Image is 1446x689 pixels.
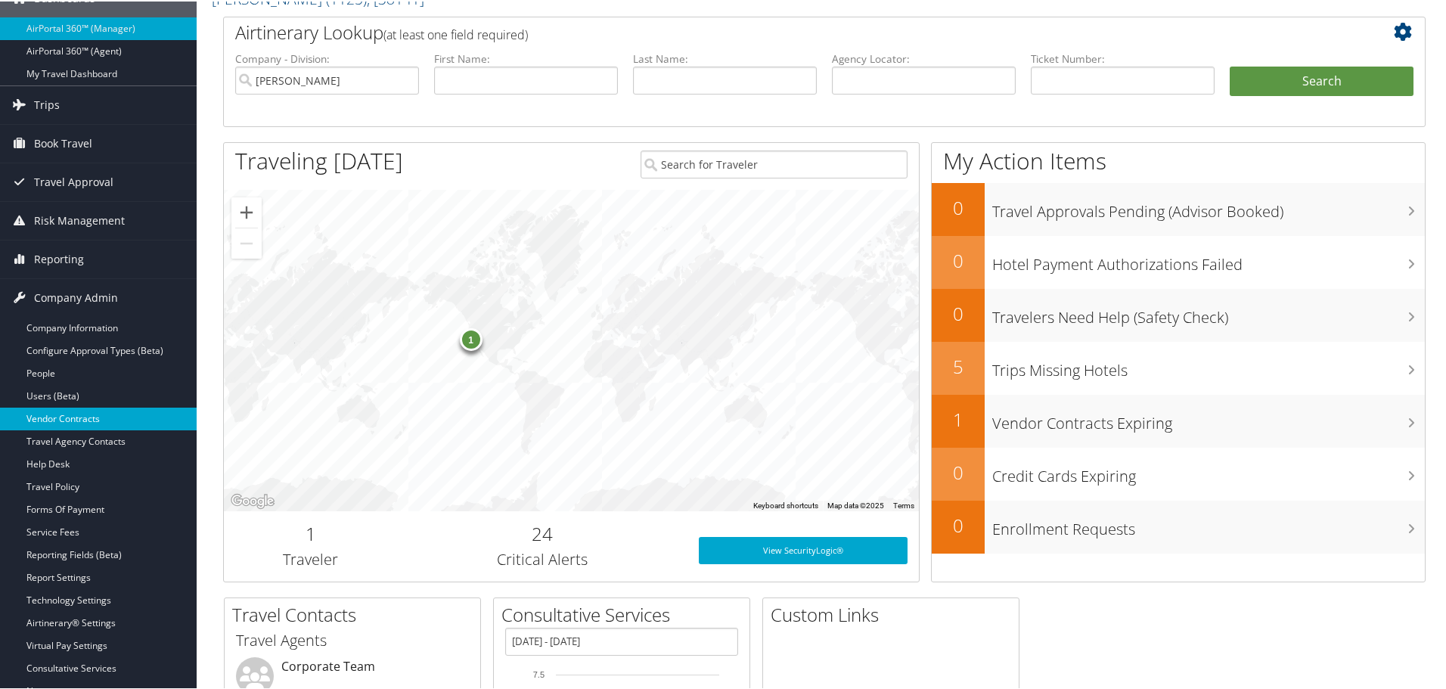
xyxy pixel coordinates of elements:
[1031,50,1215,65] label: Ticket Number:
[932,405,985,431] h2: 1
[932,340,1425,393] a: 5Trips Missing Hotels
[641,149,908,177] input: Search for Traveler
[235,520,386,545] h2: 1
[992,245,1425,274] h3: Hotel Payment Authorizations Failed
[434,50,618,65] label: First Name:
[992,298,1425,327] h3: Travelers Need Help (Safety Check)
[932,182,1425,234] a: 0Travel Approvals Pending (Advisor Booked)
[501,601,749,626] h2: Consultative Services
[235,50,419,65] label: Company - Division:
[383,25,528,42] span: (at least one field required)
[34,239,84,277] span: Reporting
[827,500,884,508] span: Map data ©2025
[235,144,403,175] h1: Traveling [DATE]
[34,162,113,200] span: Travel Approval
[409,548,676,569] h3: Critical Alerts
[633,50,817,65] label: Last Name:
[932,393,1425,446] a: 1Vendor Contracts Expiring
[34,85,60,123] span: Trips
[932,287,1425,340] a: 0Travelers Need Help (Safety Check)
[228,490,278,510] img: Google
[832,50,1016,65] label: Agency Locator:
[932,458,985,484] h2: 0
[34,200,125,238] span: Risk Management
[1230,65,1413,95] button: Search
[459,326,482,349] div: 1
[235,548,386,569] h3: Traveler
[753,499,818,510] button: Keyboard shortcuts
[34,278,118,315] span: Company Admin
[235,18,1314,44] h2: Airtinerary Lookup
[932,511,985,537] h2: 0
[771,601,1019,626] h2: Custom Links
[992,510,1425,538] h3: Enrollment Requests
[699,535,908,563] a: View SecurityLogic®
[932,299,985,325] h2: 0
[992,351,1425,380] h3: Trips Missing Hotels
[231,196,262,226] button: Zoom in
[992,192,1425,221] h3: Travel Approvals Pending (Advisor Booked)
[932,352,985,378] h2: 5
[409,520,676,545] h2: 24
[893,500,914,508] a: Terms (opens in new tab)
[932,194,985,219] h2: 0
[232,601,480,626] h2: Travel Contacts
[932,499,1425,552] a: 0Enrollment Requests
[932,247,985,272] h2: 0
[932,144,1425,175] h1: My Action Items
[236,628,469,650] h3: Travel Agents
[34,123,92,161] span: Book Travel
[533,669,545,678] tspan: 7.5
[228,490,278,510] a: Open this area in Google Maps (opens a new window)
[992,404,1425,433] h3: Vendor Contracts Expiring
[231,227,262,257] button: Zoom out
[932,234,1425,287] a: 0Hotel Payment Authorizations Failed
[992,457,1425,486] h3: Credit Cards Expiring
[932,446,1425,499] a: 0Credit Cards Expiring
